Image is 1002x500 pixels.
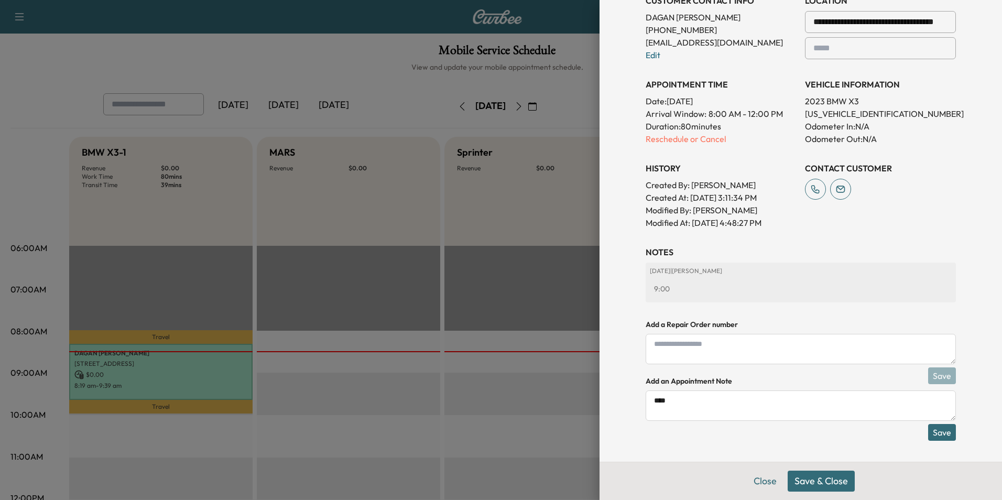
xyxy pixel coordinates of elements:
[646,191,797,204] p: Created At : [DATE] 3:11:34 PM
[646,107,797,120] p: Arrival Window:
[646,78,797,91] h3: APPOINTMENT TIME
[805,107,956,120] p: [US_VEHICLE_IDENTIFICATION_NUMBER]
[646,216,797,229] p: Modified At : [DATE] 4:48:27 PM
[646,319,956,330] h4: Add a Repair Order number
[646,50,660,60] a: Edit
[788,471,855,492] button: Save & Close
[646,246,956,258] h3: NOTES
[805,120,956,133] p: Odometer In: N/A
[747,471,783,492] button: Close
[650,267,952,275] p: [DATE] | [PERSON_NAME]
[646,120,797,133] p: Duration: 80 minutes
[646,179,797,191] p: Created By : [PERSON_NAME]
[646,11,797,24] p: DAGAN [PERSON_NAME]
[928,424,956,441] button: Save
[805,162,956,175] h3: CONTACT CUSTOMER
[646,24,797,36] p: [PHONE_NUMBER]
[646,36,797,49] p: [EMAIL_ADDRESS][DOMAIN_NAME]
[805,95,956,107] p: 2023 BMW X3
[805,78,956,91] h3: VEHICLE INFORMATION
[646,376,956,386] h4: Add an Appointment Note
[805,133,956,145] p: Odometer Out: N/A
[709,107,783,120] span: 8:00 AM - 12:00 PM
[646,95,797,107] p: Date: [DATE]
[646,162,797,175] h3: History
[646,204,797,216] p: Modified By : [PERSON_NAME]
[650,279,952,298] div: 9:00
[646,133,797,145] p: Reschedule or Cancel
